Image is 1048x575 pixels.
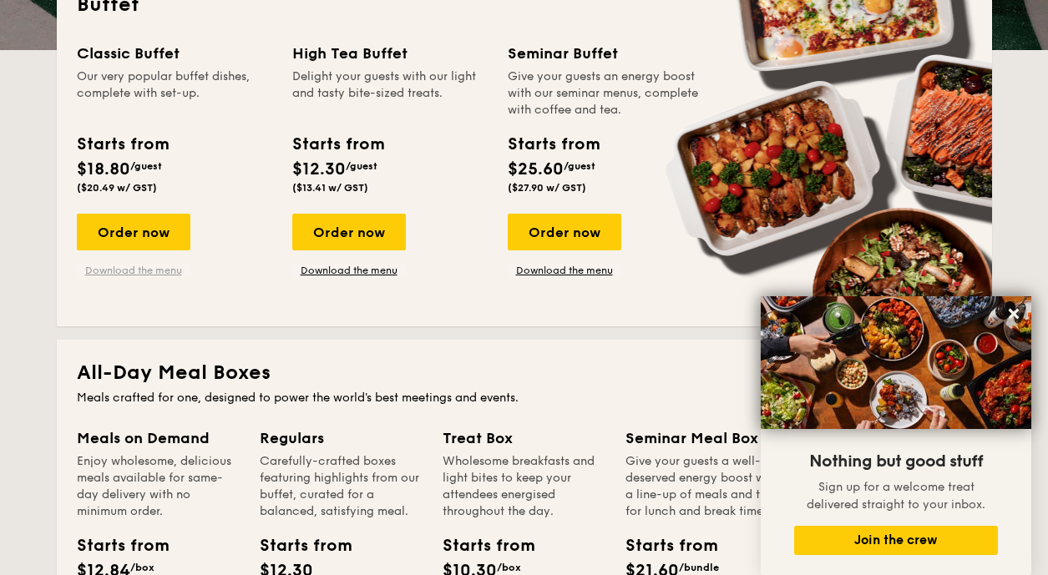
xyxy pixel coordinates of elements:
[77,426,240,450] div: Meals on Demand
[77,390,972,406] div: Meals crafted for one, designed to power the world's best meetings and events.
[443,533,518,558] div: Starts from
[625,453,788,520] div: Give your guests a well-deserved energy boost with a line-up of meals and treats for lunch and br...
[809,451,983,472] span: Nothing but good stuff
[77,453,240,520] div: Enjoy wholesome, delicious meals available for same-day delivery with no minimum order.
[794,526,998,555] button: Join the crew
[508,159,564,179] span: $25.60
[292,159,346,179] span: $12.30
[625,533,701,558] div: Starts from
[508,68,703,119] div: Give your guests an energy boost with our seminar menus, complete with coffee and tea.
[77,533,152,558] div: Starts from
[77,214,190,250] div: Order now
[130,160,162,172] span: /guest
[77,360,972,386] h2: All-Day Meal Boxes
[77,182,157,194] span: ($20.49 w/ GST)
[77,132,168,157] div: Starts from
[260,533,335,558] div: Starts from
[260,453,423,520] div: Carefully-crafted boxes featuring highlights from our buffet, curated for a balanced, satisfying ...
[77,159,130,179] span: $18.80
[508,42,703,65] div: Seminar Buffet
[130,562,154,573] span: /box
[625,426,788,450] div: Seminar Meal Box
[292,264,406,277] a: Download the menu
[292,132,383,157] div: Starts from
[508,132,599,157] div: Starts from
[508,214,621,250] div: Order now
[292,68,488,119] div: Delight your guests with our light and tasty bite-sized treats.
[292,214,406,250] div: Order now
[497,562,521,573] span: /box
[346,160,377,172] span: /guest
[260,426,423,450] div: Regulars
[564,160,595,172] span: /guest
[508,264,621,277] a: Download the menu
[77,264,190,277] a: Download the menu
[508,182,586,194] span: ($27.90 w/ GST)
[761,296,1031,429] img: DSC07876-Edit02-Large.jpeg
[1000,300,1027,327] button: Close
[77,42,272,65] div: Classic Buffet
[292,42,488,65] div: High Tea Buffet
[443,426,605,450] div: Treat Box
[443,453,605,520] div: Wholesome breakfasts and light bites to keep your attendees energised throughout the day.
[807,480,985,512] span: Sign up for a welcome treat delivered straight to your inbox.
[292,182,368,194] span: ($13.41 w/ GST)
[77,68,272,119] div: Our very popular buffet dishes, complete with set-up.
[679,562,719,573] span: /bundle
